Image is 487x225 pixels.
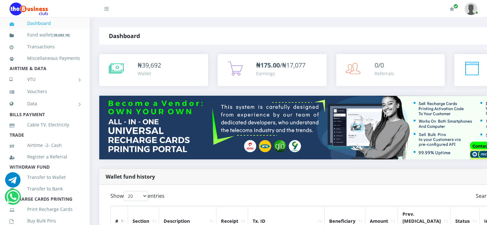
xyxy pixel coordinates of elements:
[53,33,69,37] b: 39,692.18
[10,202,80,217] a: Print Recharge Cards
[256,61,280,69] b: ₦175.00
[10,16,80,31] a: Dashboard
[52,33,70,37] small: [ ]
[10,39,80,54] a: Transactions
[5,177,20,188] a: Chat for support
[10,149,80,164] a: Register a Referral
[10,71,80,87] a: VTU
[10,51,80,66] a: Miscellaneous Payments
[375,61,384,69] span: 0/0
[375,70,394,77] div: Referrals
[110,191,165,201] label: Show entries
[10,117,80,132] a: Cable TV, Electricity
[10,28,80,43] a: Fund wallet[39,692.18]
[99,54,208,86] a: ₦39,692 Wallet
[138,60,161,70] div: ₦
[138,70,161,77] div: Wallet
[10,96,80,112] a: Data
[10,138,80,153] a: Airtime -2- Cash
[106,173,155,180] strong: Wallet fund history
[6,194,20,205] a: Chat for support
[336,54,445,86] a: 0/0 Referrals
[124,191,148,201] select: Showentries
[218,54,327,86] a: ₦175.00/₦17,077 Earnings
[10,170,80,185] a: Transfer to Wallet
[142,61,161,69] span: 39,692
[10,84,80,99] a: Vouchers
[10,3,48,15] img: Logo
[465,3,477,15] img: User
[109,32,140,40] strong: Dashboard
[453,4,458,9] span: Renew/Upgrade Subscription
[256,70,305,77] div: Earnings
[256,61,305,69] span: /₦17,077
[450,6,454,12] i: Renew/Upgrade Subscription
[10,181,80,196] a: Transfer to Bank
